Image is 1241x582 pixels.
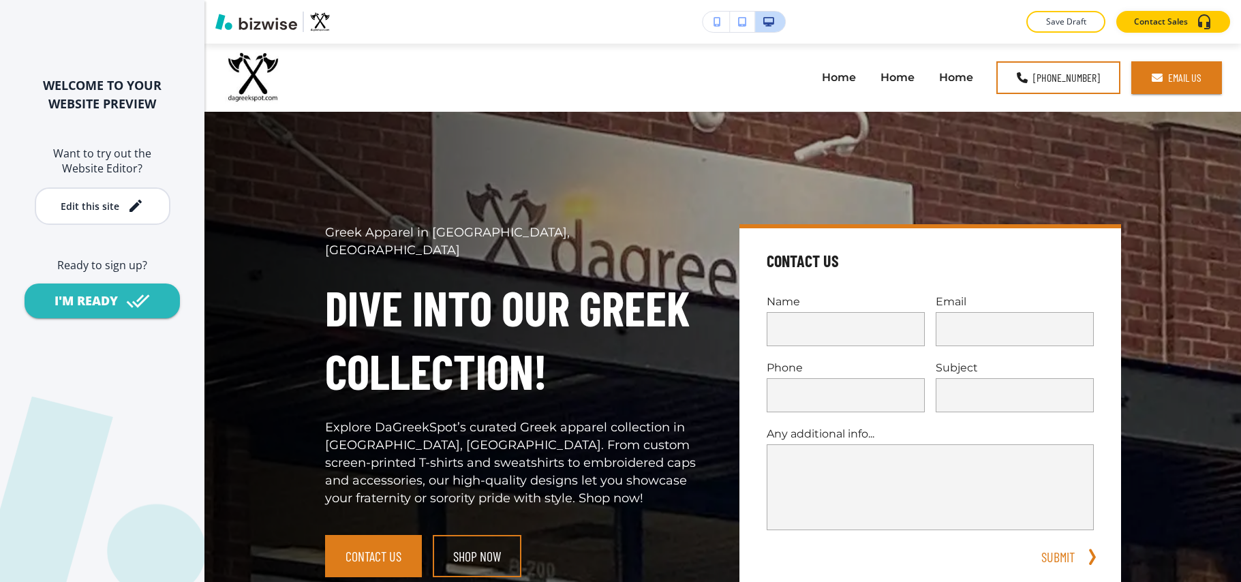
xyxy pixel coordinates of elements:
[1131,61,1222,94] a: Email Us
[822,70,856,85] p: Home
[325,419,707,508] p: Explore DaGreekSpot’s curated Greek apparel collection in [GEOGRAPHIC_DATA], [GEOGRAPHIC_DATA]. F...
[1037,547,1080,567] button: SUBMIT
[215,14,297,30] img: Bizwise Logo
[35,187,170,225] button: Edit this site
[309,11,331,33] img: Your Logo
[55,292,118,309] div: I'M READY
[767,294,925,309] p: Name
[325,224,707,260] p: Greek Apparel in [GEOGRAPHIC_DATA], [GEOGRAPHIC_DATA]
[767,360,925,376] p: Phone
[767,250,839,272] h4: Contact Us
[22,76,183,113] h2: WELCOME TO YOUR WEBSITE PREVIEW
[1134,16,1188,28] p: Contact Sales
[1116,11,1230,33] button: Contact Sales
[325,535,422,577] button: Contact Us
[25,284,180,318] button: I'M READY
[225,48,281,106] img: DaGreekSpot
[433,535,521,577] button: Shop Now
[936,294,1094,309] p: Email
[61,201,119,211] div: Edit this site
[1026,11,1105,33] button: Save Draft
[22,146,183,177] h6: Want to try out the Website Editor?
[936,360,1094,376] p: Subject
[996,61,1120,94] a: [PHONE_NUMBER]
[1044,16,1088,28] p: Save Draft
[939,70,973,85] p: Home
[22,258,183,273] h6: Ready to sign up?
[880,70,915,85] p: Home
[325,276,707,403] h1: Dive into Our Greek Collection!
[767,426,1094,442] p: Any additional info...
